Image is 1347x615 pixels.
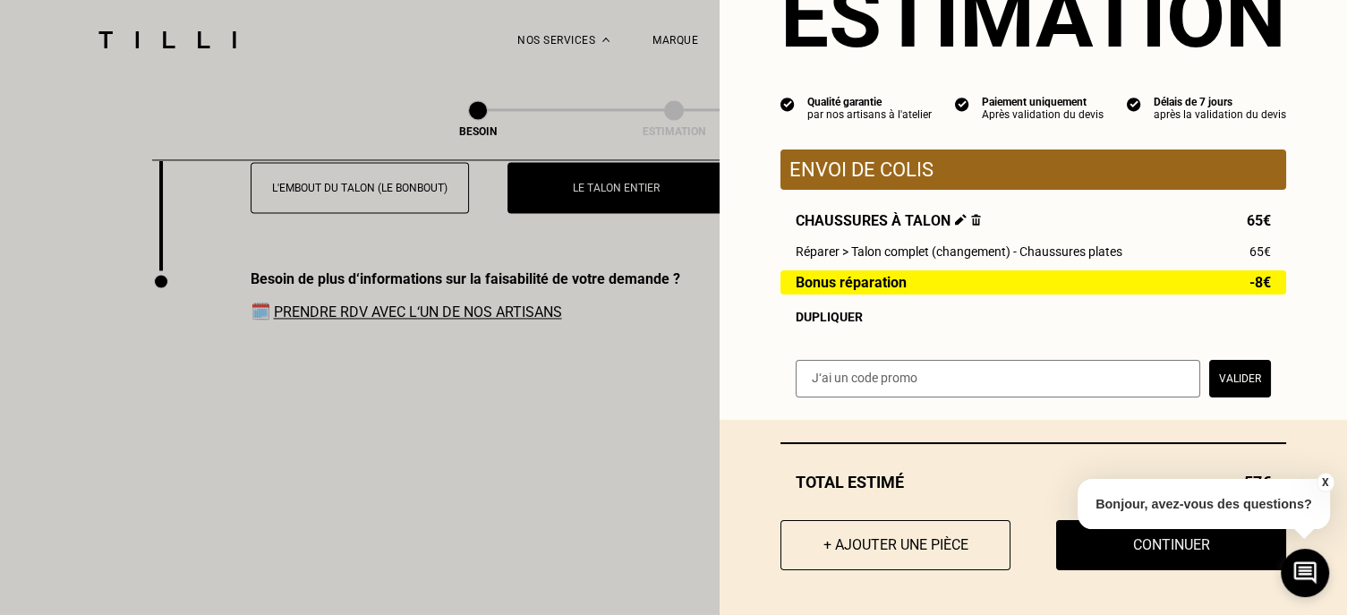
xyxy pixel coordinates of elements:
[982,108,1104,121] div: Après validation du devis
[796,244,1122,259] span: Réparer > Talon complet (changement) - Chaussures plates
[807,96,932,108] div: Qualité garantie
[955,96,969,112] img: icon list info
[796,360,1200,397] input: J‘ai un code promo
[796,212,981,229] span: Chaussures à talon
[1249,275,1271,290] span: -8€
[1209,360,1271,397] button: Valider
[1316,473,1334,492] button: X
[780,96,795,112] img: icon list info
[780,473,1286,491] div: Total estimé
[796,310,1271,324] div: Dupliquer
[955,214,967,226] img: Éditer
[1247,212,1271,229] span: 65€
[982,96,1104,108] div: Paiement uniquement
[1056,520,1286,570] button: Continuer
[1154,96,1286,108] div: Délais de 7 jours
[780,520,1010,570] button: + Ajouter une pièce
[971,214,981,226] img: Supprimer
[1249,244,1271,259] span: 65€
[1078,479,1330,529] p: Bonjour, avez-vous des questions?
[807,108,932,121] div: par nos artisans à l'atelier
[796,275,907,290] span: Bonus réparation
[1127,96,1141,112] img: icon list info
[1154,108,1286,121] div: après la validation du devis
[789,158,1277,181] p: Envoi de colis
